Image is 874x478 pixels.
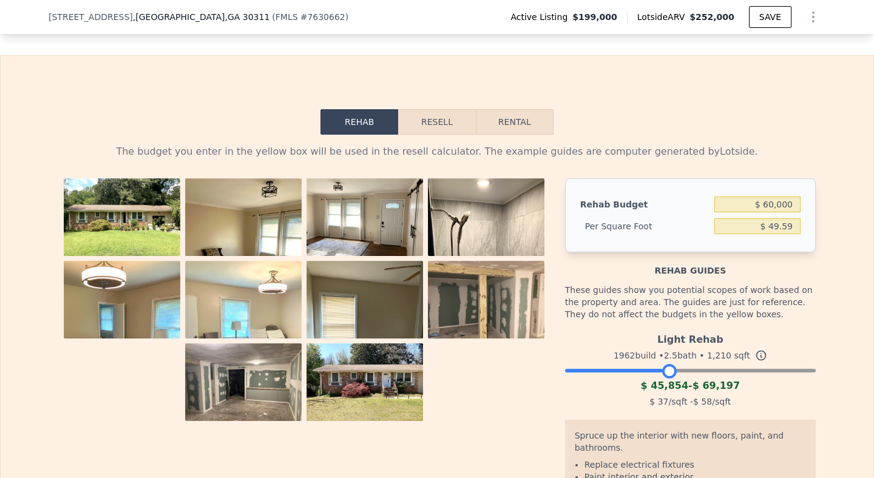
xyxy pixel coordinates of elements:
[307,261,423,416] img: Property Photo 7
[575,429,806,459] div: Spruce up the interior with new floors, paint, and bathrooms.
[64,261,180,416] img: Property Photo 5
[272,11,348,23] div: ( )
[300,12,345,22] span: # 7630662
[580,194,710,215] div: Rehab Budget
[565,393,816,410] div: /sqft - /sqft
[185,178,302,334] img: Property Photo 2
[185,261,302,416] img: Property Photo 6
[749,6,791,28] button: SAVE
[225,12,269,22] span: , GA 30311
[398,109,475,135] button: Resell
[689,12,734,22] span: $252,000
[649,397,668,406] span: $ 37
[637,11,689,23] span: Lotside ARV
[565,328,816,347] div: Light Rehab
[572,11,617,23] span: $199,000
[565,347,816,364] div: 1962 build • 2.5 bath • sqft
[565,277,816,328] div: These guides show you potential scopes of work based on the property and area. The guides are jus...
[276,12,298,22] span: FMLS
[58,144,816,159] div: The budget you enter in the yellow box will be used in the resell calculator. The example guides ...
[49,11,133,23] span: [STREET_ADDRESS]
[320,109,398,135] button: Rehab
[133,11,270,23] span: , [GEOGRAPHIC_DATA]
[565,252,816,277] div: Rehab guides
[428,261,544,348] img: Property Photo 8
[707,351,731,360] span: 1,210
[185,343,302,431] img: Property Photo 9
[641,380,688,391] span: $ 45,854
[580,215,710,237] div: Per Square Foot
[476,109,554,135] button: Rental
[693,397,712,406] span: $ 58
[693,380,740,391] span: $ 69,197
[428,178,544,334] img: Property Photo 4
[307,343,423,431] img: Property Photo 10
[801,5,825,29] button: Show Options
[64,178,180,266] img: Property Photo 1
[565,379,816,393] div: -
[584,459,806,471] li: Replace electrical fixtures
[307,178,423,266] img: Property Photo 3
[510,11,572,23] span: Active Listing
